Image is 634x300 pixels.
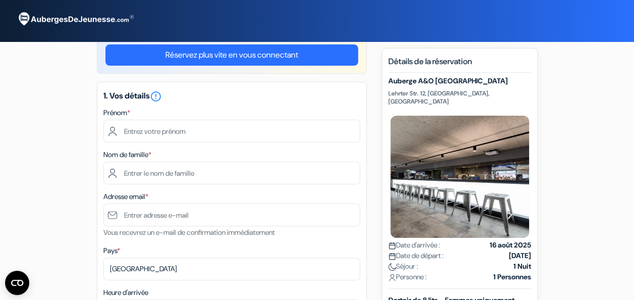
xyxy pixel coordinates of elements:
[513,261,531,272] strong: 1 Nuit
[103,228,275,237] small: Vous recevrez un e-mail de confirmation immédiatement
[388,240,440,251] span: Date d'arrivée :
[493,272,531,282] strong: 1 Personnes
[103,191,148,202] label: Adresse email
[388,242,396,249] img: calendar.svg
[388,261,418,272] span: Séjour :
[103,245,120,256] label: Pays
[103,108,130,118] label: Prénom
[103,287,148,298] label: Heure d'arrivée
[103,90,360,103] h5: 1. Vos détails
[388,253,396,260] img: calendar.svg
[388,274,396,281] img: user_icon.svg
[388,272,427,282] span: Personne :
[103,149,151,160] label: Nom de famille
[490,240,531,251] strong: 16 août 2025
[388,251,444,261] span: Date de départ :
[103,120,360,142] input: Entrez votre prénom
[5,271,29,295] button: CMP-Widget öffnen
[150,90,162,101] a: error_outline
[388,57,531,73] h5: Détails de la réservation
[105,44,358,66] a: Réservez plus vite en vous connectant
[509,251,531,261] strong: [DATE]
[103,162,360,184] input: Entrer le nom de famille
[388,89,531,106] p: Lehrter Str. 12, [GEOGRAPHIC_DATA], [GEOGRAPHIC_DATA]
[12,6,138,33] img: AubergesDeJeunesse.com
[150,90,162,103] i: error_outline
[388,77,531,85] h5: Auberge A&O [GEOGRAPHIC_DATA]
[103,204,360,226] input: Entrer adresse e-mail
[388,263,396,271] img: moon.svg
